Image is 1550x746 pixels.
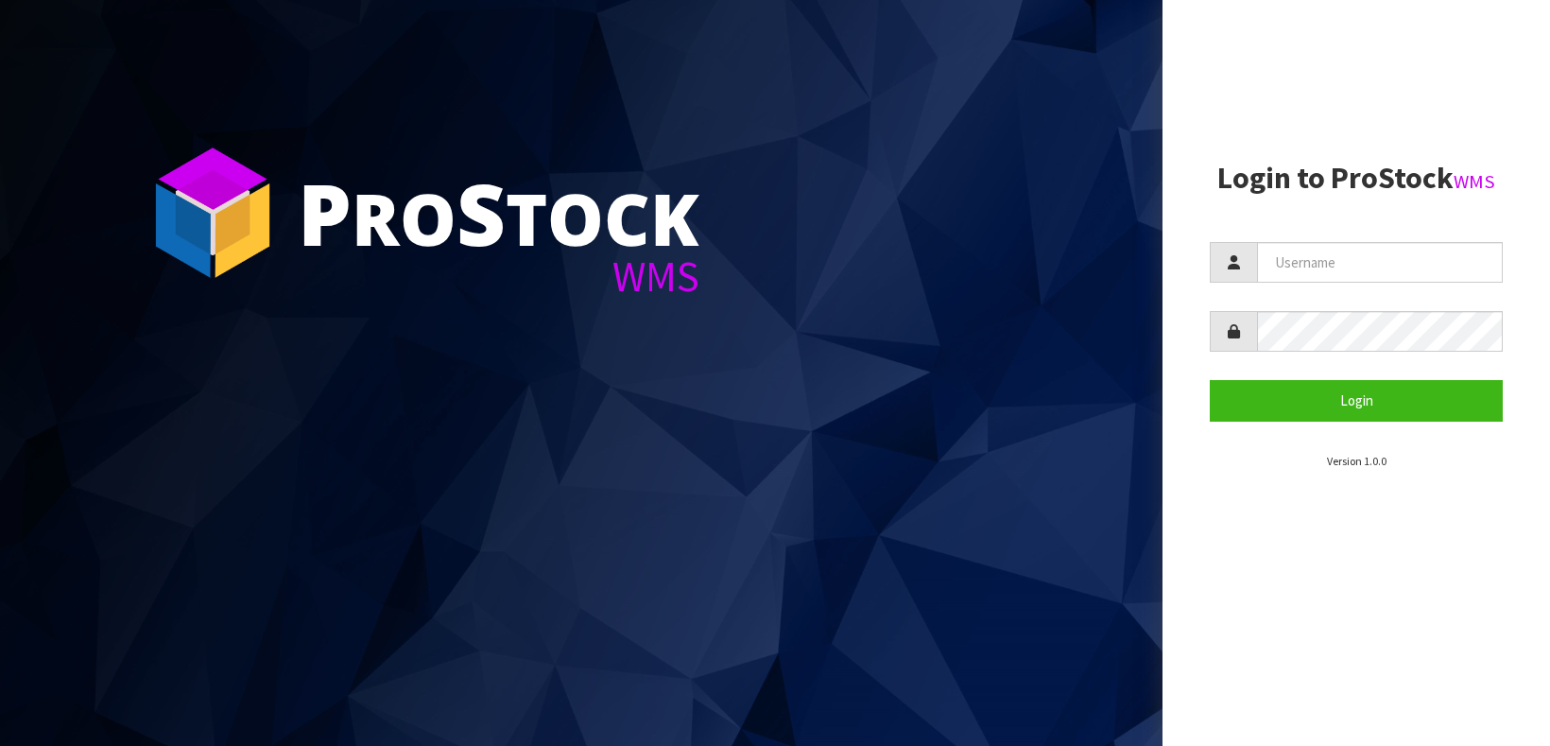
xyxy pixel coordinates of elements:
[1454,169,1495,194] small: WMS
[1210,380,1503,421] button: Login
[298,170,699,255] div: ro tock
[1210,162,1503,195] h2: Login to ProStock
[298,255,699,298] div: WMS
[456,155,506,270] span: S
[1327,454,1386,468] small: Version 1.0.0
[1257,242,1503,283] input: Username
[298,155,352,270] span: P
[142,142,284,284] img: ProStock Cube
